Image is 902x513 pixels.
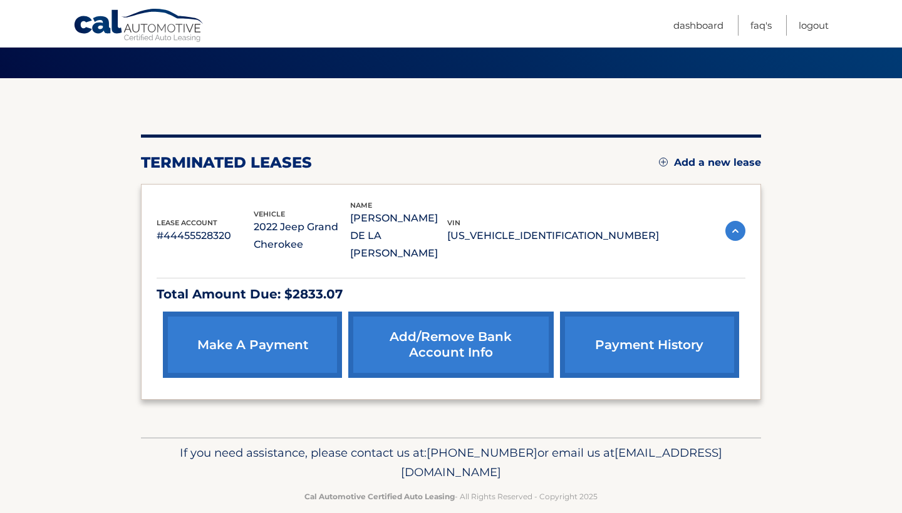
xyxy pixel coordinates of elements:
p: If you need assistance, please contact us at: or email us at [149,443,753,483]
span: vin [447,218,460,227]
p: 2022 Jeep Grand Cherokee [254,218,351,253]
p: [US_VEHICLE_IDENTIFICATION_NUMBER] [447,227,659,245]
img: add.svg [659,158,668,166]
span: vehicle [254,210,285,218]
strong: Cal Automotive Certified Auto Leasing [304,492,455,501]
h2: terminated leases [141,153,312,172]
p: - All Rights Reserved - Copyright 2025 [149,490,753,503]
a: make a payment [163,312,342,378]
a: Cal Automotive [73,8,205,44]
a: Add a new lease [659,156,761,169]
a: Dashboard [673,15,723,36]
a: Add/Remove bank account info [348,312,553,378]
span: name [350,201,372,210]
a: FAQ's [750,15,772,36]
span: [PHONE_NUMBER] [427,445,537,460]
p: [PERSON_NAME] DE LA [PERSON_NAME] [350,210,447,262]
p: #44455528320 [157,227,254,245]
a: payment history [560,312,739,378]
p: Total Amount Due: $2833.07 [157,283,745,305]
a: Logout [799,15,829,36]
img: accordion-active.svg [725,221,745,241]
span: lease account [157,218,217,227]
